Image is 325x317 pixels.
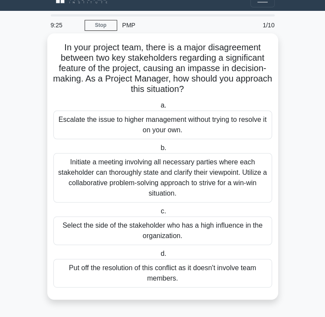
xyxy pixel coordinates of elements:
[161,207,166,215] span: c.
[161,250,166,257] span: d.
[53,111,272,139] div: Escalate the issue to higher management without trying to resolve it on your own.
[117,16,241,34] div: PMP
[85,20,117,31] a: Stop
[161,144,166,151] span: b.
[241,16,280,34] div: 1/10
[53,216,272,245] div: Select the side of the stakeholder who has a high influence in the organization.
[53,259,272,288] div: Put off the resolution of this conflict as it doesn't involve team members.
[53,153,272,203] div: Initiate a meeting involving all necessary parties where each stakeholder can thoroughly state an...
[46,16,85,34] div: 9:25
[161,101,166,109] span: a.
[53,42,273,95] h5: In your project team, there is a major disagreement between two key stakeholders regarding a sign...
